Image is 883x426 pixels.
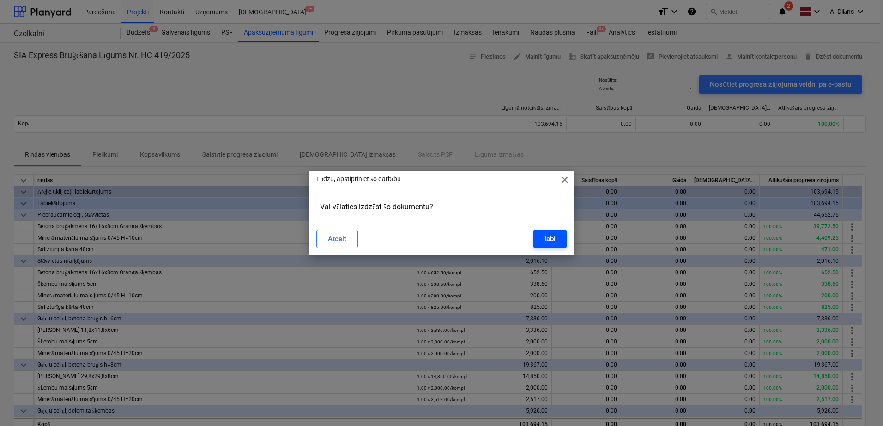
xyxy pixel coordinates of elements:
iframe: Chat Widget [837,382,883,426]
button: labi [533,230,567,248]
div: Atcelt [328,233,346,245]
div: labi [544,233,556,245]
button: Atcelt [316,230,358,248]
p: Lūdzu, apstipriniet šo darbību [316,174,400,184]
div: Vai vēlaties izdzēst šo dokumentu? [316,199,567,215]
span: close [559,174,570,185]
